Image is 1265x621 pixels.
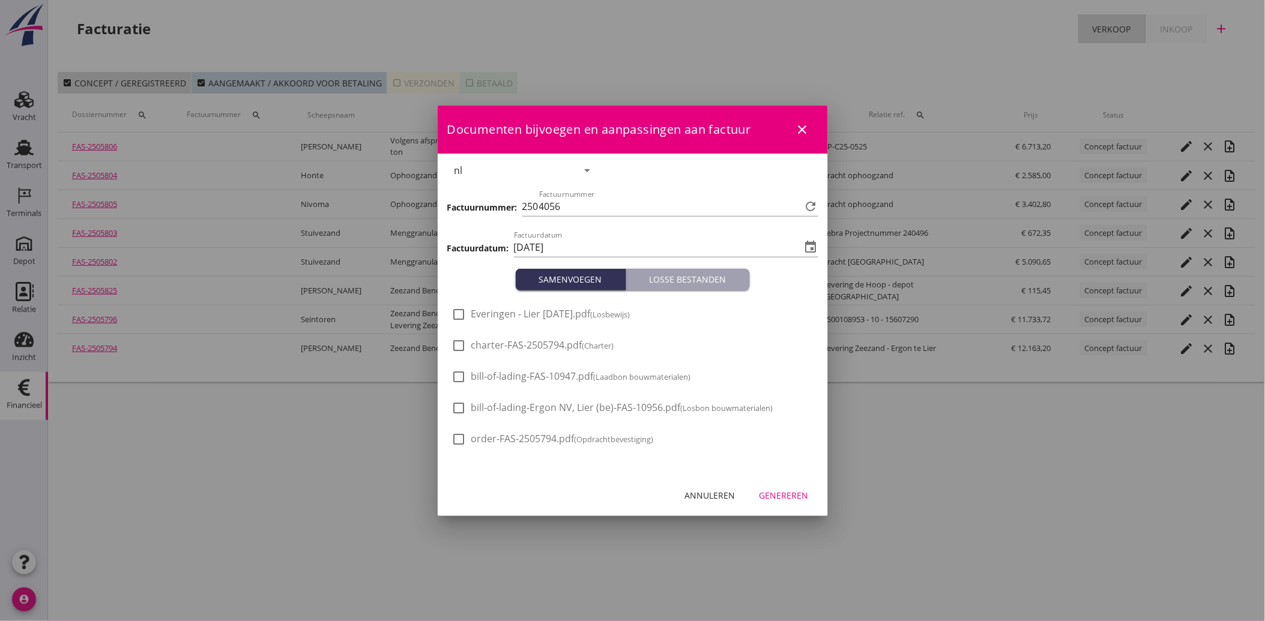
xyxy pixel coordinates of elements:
[447,201,518,214] h3: Factuurnummer:
[681,403,773,413] small: (Losbon bouwmaterialen)
[539,197,802,216] input: Factuurnummer
[438,106,828,154] div: Documenten bijvoegen en aanpassingen aan factuur
[471,308,630,320] span: Everingen - Lier [DATE].pdf
[685,489,735,502] div: Annuleren
[804,199,818,214] i: refresh
[626,269,750,290] button: Losse bestanden
[447,242,509,254] h3: Factuurdatum:
[594,371,691,382] small: (Laadbon bouwmaterialen)
[580,163,594,178] i: arrow_drop_down
[796,122,810,137] i: close
[631,273,745,286] div: Losse bestanden
[675,485,745,506] button: Annuleren
[471,339,614,352] span: charter-FAS-2505794.pdf
[471,370,691,383] span: bill-of-lading-FAS-10947.pdf
[454,165,463,176] div: nl
[582,340,614,351] small: (Charter)
[750,485,818,506] button: Genereren
[521,273,621,286] div: Samenvoegen
[514,238,802,257] input: Factuurdatum
[516,269,626,290] button: Samenvoegen
[522,199,539,214] span: 250
[759,489,809,502] div: Genereren
[471,433,654,445] span: order-FAS-2505794.pdf
[804,240,818,254] i: event
[591,309,630,320] small: (Losbewijs)
[575,434,654,445] small: (Opdrachtbevestiging)
[471,401,773,414] span: bill-of-lading-Ergon NV, Lier (be)-FAS-10956.pdf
